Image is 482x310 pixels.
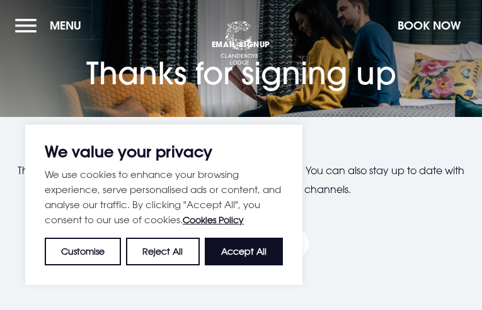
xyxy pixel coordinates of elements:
[86,39,396,49] span: Email Signup
[15,12,88,39] button: Menu
[126,238,199,265] button: Reject All
[221,21,258,65] img: Clandeboye Lodge
[50,18,81,33] span: Menu
[15,161,467,199] p: Thanks for signing up for emails from [GEOGRAPHIC_DATA]. You can also stay up to date with [GEOGR...
[183,214,244,225] a: Cookies Policy
[45,238,121,265] button: Customise
[205,238,283,265] button: Accept All
[45,144,283,159] p: We value your privacy
[45,167,283,228] p: We use cookies to enhance your browsing experience, serve personalised ads or content, and analys...
[391,12,467,39] button: Book Now
[25,125,302,285] div: We value your privacy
